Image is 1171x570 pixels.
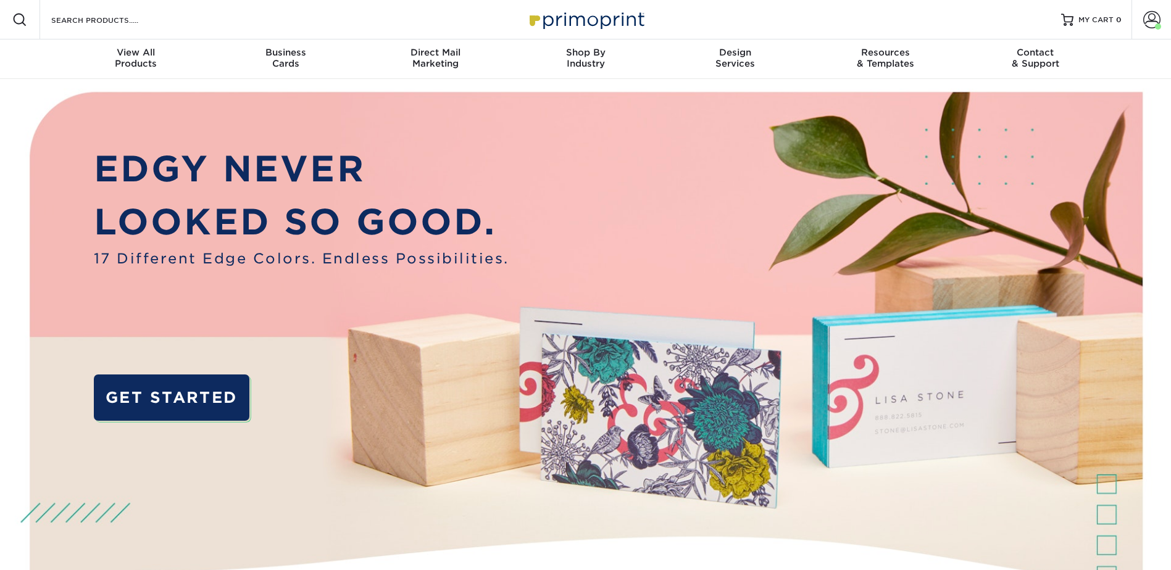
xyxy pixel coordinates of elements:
[1116,15,1122,24] span: 0
[50,12,170,27] input: SEARCH PRODUCTS.....
[360,47,510,69] div: Marketing
[94,142,509,195] p: EDGY NEVER
[510,47,661,69] div: Industry
[94,196,509,248] p: LOOKED SO GOOD.
[94,374,249,421] a: GET STARTED
[661,39,811,79] a: DesignServices
[94,248,509,269] span: 17 Different Edge Colors. Endless Possibilities.
[961,39,1111,79] a: Contact& Support
[360,47,510,58] span: Direct Mail
[510,39,661,79] a: Shop ByIndustry
[524,6,648,33] img: Primoprint
[360,39,510,79] a: Direct MailMarketing
[1078,15,1114,25] span: MY CART
[510,47,661,58] span: Shop By
[661,47,811,69] div: Services
[210,47,360,69] div: Cards
[811,47,961,69] div: & Templates
[811,39,961,79] a: Resources& Templates
[811,47,961,58] span: Resources
[61,39,211,79] a: View AllProducts
[961,47,1111,58] span: Contact
[61,47,211,58] span: View All
[210,39,360,79] a: BusinessCards
[61,47,211,69] div: Products
[210,47,360,58] span: Business
[961,47,1111,69] div: & Support
[661,47,811,58] span: Design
